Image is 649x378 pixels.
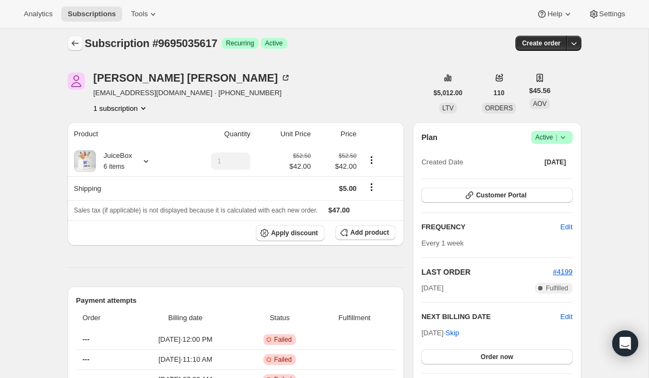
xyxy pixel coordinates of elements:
span: Active [265,39,283,48]
button: Apply discount [256,225,325,241]
span: Edit [560,222,572,233]
button: #4199 [553,267,572,277]
span: ORDERS [485,104,513,112]
button: Order now [421,349,572,364]
span: Order now [481,353,513,361]
div: JuiceBox [96,150,133,172]
span: Billing date [131,313,240,323]
th: Quantity [178,122,254,146]
button: Add product [335,225,395,240]
span: LTV [442,104,454,112]
span: Apply discount [271,229,318,237]
h2: LAST ORDER [421,267,553,277]
span: [EMAIL_ADDRESS][DOMAIN_NAME] · [PHONE_NUMBER] [94,88,291,98]
span: Analytics [24,10,52,18]
button: Edit [554,218,579,236]
button: Help [530,6,579,22]
span: $5.00 [339,184,357,193]
span: --- [83,355,90,363]
button: Product actions [94,103,149,114]
span: --- [83,335,90,343]
button: Analytics [17,6,59,22]
span: [DATE] [421,283,443,294]
button: Settings [582,6,632,22]
div: [PERSON_NAME] [PERSON_NAME] [94,72,291,83]
span: [DATE] · [421,329,459,337]
span: Failed [274,335,292,344]
small: 6 items [104,163,125,170]
button: Edit [560,311,572,322]
span: AOV [533,100,546,108]
h2: Payment attempts [76,295,396,306]
span: Settings [599,10,625,18]
span: Create order [522,39,560,48]
span: Help [547,10,562,18]
small: $52.50 [293,152,311,159]
span: Tools [131,10,148,18]
button: Tools [124,6,165,22]
button: [DATE] [538,155,573,170]
span: $45.56 [529,85,551,96]
span: Created Date [421,157,463,168]
span: Kimberly Henry [68,72,85,90]
button: 110 [487,85,511,101]
th: Unit Price [254,122,314,146]
a: #4199 [553,268,572,276]
th: Order [76,306,129,330]
button: $5,012.00 [427,85,469,101]
span: Customer Portal [476,191,526,200]
img: product img [74,150,96,172]
div: Open Intercom Messenger [612,330,638,356]
span: Fulfillment [320,313,389,323]
h2: FREQUENCY [421,222,560,233]
span: Active [535,132,568,143]
span: Subscriptions [68,10,116,18]
span: [DATE] · 11:10 AM [131,354,240,365]
h2: NEXT BILLING DATE [421,311,560,322]
button: Subscriptions [61,6,122,22]
span: 110 [494,89,505,97]
span: [DATE] [545,158,566,167]
h2: Plan [421,132,438,143]
small: $52.50 [339,152,356,159]
span: Fulfilled [546,284,568,293]
th: Product [68,122,179,146]
span: Sales tax (if applicable) is not displayed because it is calculated with each new order. [74,207,318,214]
button: Skip [439,324,466,342]
span: Add product [350,228,389,237]
button: Shipping actions [363,181,380,193]
span: $47.00 [328,206,350,214]
th: Shipping [68,176,179,200]
span: Subscription #9695035617 [85,37,217,49]
span: | [555,133,557,142]
span: [DATE] · 12:00 PM [131,334,240,345]
span: $42.00 [317,161,357,172]
span: Every 1 week [421,239,463,247]
button: Product actions [363,154,380,166]
button: Create order [515,36,567,51]
span: Failed [274,355,292,364]
button: Subscriptions [68,36,83,51]
span: Skip [446,328,459,339]
th: Price [314,122,360,146]
button: Customer Portal [421,188,572,203]
span: Recurring [226,39,254,48]
span: Status [246,313,314,323]
span: $42.00 [289,161,311,172]
span: $5,012.00 [434,89,462,97]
